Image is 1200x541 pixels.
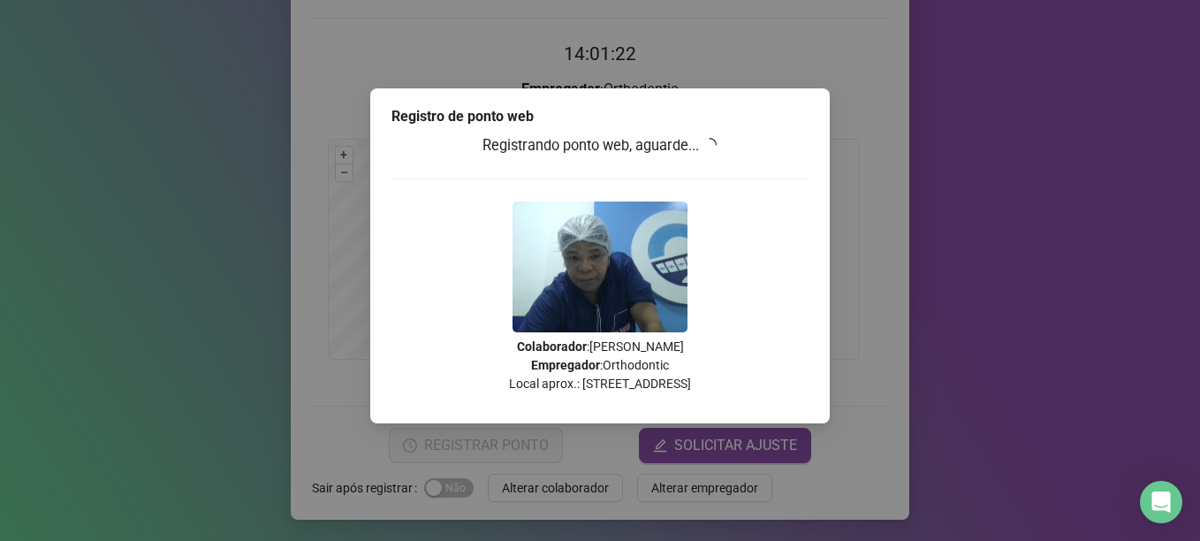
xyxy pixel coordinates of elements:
h3: Registrando ponto web, aguarde... [391,134,809,157]
div: Registro de ponto web [391,106,809,127]
img: Z [513,202,687,332]
p: : [PERSON_NAME] : Orthodontic Local aprox.: [STREET_ADDRESS] [391,338,809,393]
div: Open Intercom Messenger [1140,481,1182,523]
strong: Colaborador [517,339,587,354]
span: loading [702,137,718,153]
strong: Empregador [531,358,600,372]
